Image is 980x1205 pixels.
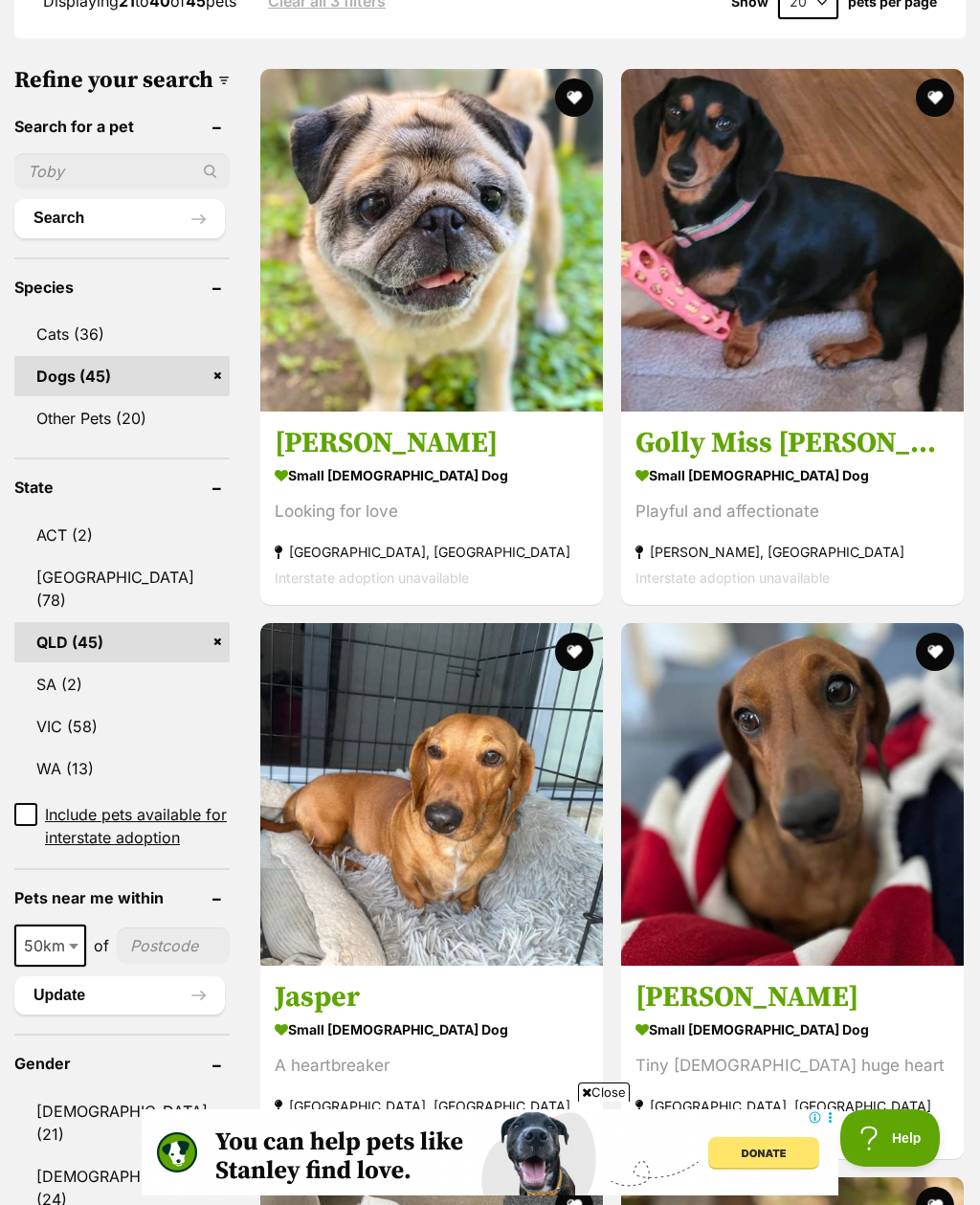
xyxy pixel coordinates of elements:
[142,1109,838,1195] iframe: Advertisement
[260,411,603,605] a: [PERSON_NAME] small [DEMOGRAPHIC_DATA] Dog Looking for love [GEOGRAPHIC_DATA], [GEOGRAPHIC_DATA] ...
[260,69,603,412] img: Annie - Pug Dog
[14,1055,230,1072] header: Gender
[14,889,230,906] header: Pets near me within
[635,1015,949,1043] strong: small [DEMOGRAPHIC_DATA] Dog
[94,934,109,957] span: of
[275,425,589,461] h3: [PERSON_NAME]
[14,976,225,1015] button: Update
[635,461,949,489] strong: small [DEMOGRAPHIC_DATA] Dog
[14,925,86,967] span: 50km
[14,356,230,396] a: Dogs (45)
[275,461,589,489] strong: small [DEMOGRAPHIC_DATA] Dog
[275,539,589,565] strong: [GEOGRAPHIC_DATA], [GEOGRAPHIC_DATA]
[275,499,589,524] div: Looking for love
[635,425,949,461] h3: Golly Miss [PERSON_NAME]
[14,706,230,747] a: VIC (58)
[840,1109,942,1167] iframe: Help Scout Beacon - Open
[14,153,230,190] input: Toby
[275,1015,589,1043] strong: small [DEMOGRAPHIC_DATA] Dog
[14,279,230,296] header: Species
[635,979,949,1015] h3: [PERSON_NAME]
[555,633,593,671] button: favourite
[635,1053,949,1079] div: Tiny [DEMOGRAPHIC_DATA] huge heart
[14,398,230,438] a: Other Pets (20)
[117,927,230,964] input: postcode
[578,1082,630,1102] span: Close
[14,622,230,662] a: QLD (45)
[14,314,230,354] a: Cats (36)
[260,965,603,1159] a: Jasper small [DEMOGRAPHIC_DATA] Dog A heartbreaker [GEOGRAPHIC_DATA], [GEOGRAPHIC_DATA] Interstat...
[45,803,230,849] span: Include pets available for interstate adoption
[621,965,964,1159] a: [PERSON_NAME] small [DEMOGRAPHIC_DATA] Dog Tiny [DEMOGRAPHIC_DATA] huge heart [GEOGRAPHIC_DATA], ...
[14,515,230,555] a: ACT (2)
[916,633,954,671] button: favourite
[14,557,230,620] a: [GEOGRAPHIC_DATA] (78)
[14,479,230,496] header: State
[260,623,603,966] img: Jasper - Dachshund (Miniature Smooth Haired) Dog
[621,69,964,412] img: Golly Miss Molly - Dachshund (Miniature Smooth Haired) Dog
[14,664,230,704] a: SA (2)
[14,67,230,94] h3: Refine your search
[635,539,949,565] strong: [PERSON_NAME], [GEOGRAPHIC_DATA]
[14,199,225,237] button: Search
[275,1053,589,1079] div: A heartbreaker
[14,1091,230,1154] a: [DEMOGRAPHIC_DATA] (21)
[635,499,949,524] div: Playful and affectionate
[916,78,954,117] button: favourite
[14,118,230,135] header: Search for a pet
[275,569,469,586] span: Interstate adoption unavailable
[14,803,230,849] a: Include pets available for interstate adoption
[621,623,964,966] img: Molly - Dachshund (Miniature Smooth Haired) Dog
[635,1093,949,1119] strong: [GEOGRAPHIC_DATA], [GEOGRAPHIC_DATA]
[14,748,230,789] a: WA (13)
[621,411,964,605] a: Golly Miss [PERSON_NAME] small [DEMOGRAPHIC_DATA] Dog Playful and affectionate [PERSON_NAME], [GE...
[555,78,593,117] button: favourite
[16,932,84,959] span: 50km
[635,569,830,586] span: Interstate adoption unavailable
[275,979,589,1015] h3: Jasper
[275,1093,589,1119] strong: [GEOGRAPHIC_DATA], [GEOGRAPHIC_DATA]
